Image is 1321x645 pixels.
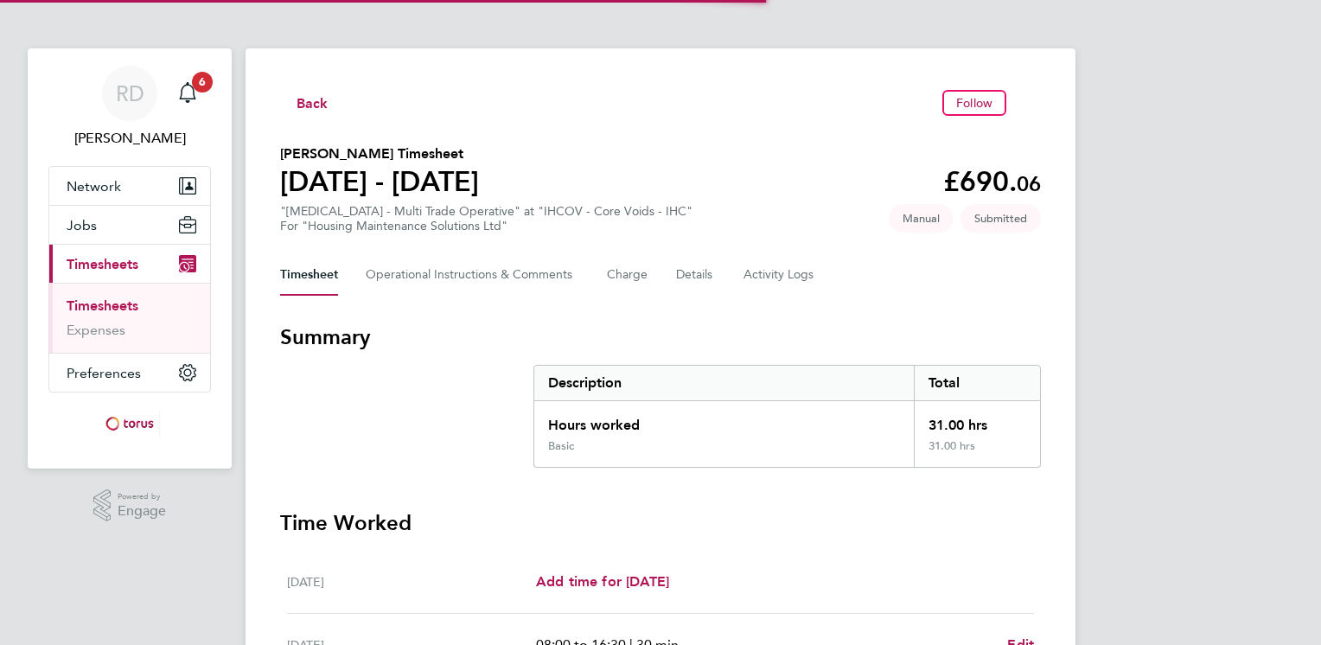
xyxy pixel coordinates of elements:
button: Jobs [49,206,210,244]
h2: [PERSON_NAME] Timesheet [280,144,479,164]
span: Follow [956,95,992,111]
span: Ryan Dobie [48,128,211,149]
div: [DATE] [287,572,536,592]
span: Add time for [DATE] [536,573,669,590]
button: Timesheets [49,245,210,283]
div: Description [534,366,914,400]
button: Charge [607,254,648,296]
span: Powered by [118,489,166,504]
span: Preferences [67,365,141,381]
button: Preferences [49,354,210,392]
div: Timesheets [49,283,210,353]
div: Summary [533,365,1041,468]
a: Expenses [67,322,125,338]
nav: Main navigation [28,48,232,469]
div: Hours worked [534,401,914,439]
span: This timesheet is Submitted. [960,204,1041,233]
span: Jobs [67,217,97,233]
a: Powered byEngage [93,489,167,522]
span: Engage [118,504,166,519]
span: Back [297,93,329,114]
h1: [DATE] - [DATE] [280,164,479,199]
button: Operational Instructions & Comments [366,254,579,296]
span: This timesheet was manually created. [889,204,954,233]
h3: Summary [280,323,1041,351]
div: "[MEDICAL_DATA] - Multi Trade Operative" at "IHCOV - Core Voids - IHC" [280,204,692,233]
a: RD[PERSON_NAME] [48,66,211,149]
a: Go to home page [48,410,211,437]
button: Timesheets Menu [1013,99,1041,107]
a: 6 [170,66,205,121]
button: Back [280,92,329,113]
a: Add time for [DATE] [536,572,669,592]
div: Total [914,366,1040,400]
button: Network [49,167,210,205]
span: Network [67,178,121,195]
app-decimal: £690. [943,165,1041,198]
span: 06 [1017,171,1041,196]
a: Timesheets [67,297,138,314]
h3: Time Worked [280,509,1041,537]
span: Timesheets [67,256,138,272]
button: Follow [942,90,1006,116]
div: 31.00 hrs [914,439,1040,467]
div: 31.00 hrs [914,401,1040,439]
div: For "Housing Maintenance Solutions Ltd" [280,219,692,233]
span: 6 [192,72,213,93]
span: RD [116,82,144,105]
div: Basic [548,439,574,453]
button: Activity Logs [743,254,816,296]
button: Timesheet [280,254,338,296]
img: torus-logo-retina.png [99,410,160,437]
button: Details [676,254,716,296]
